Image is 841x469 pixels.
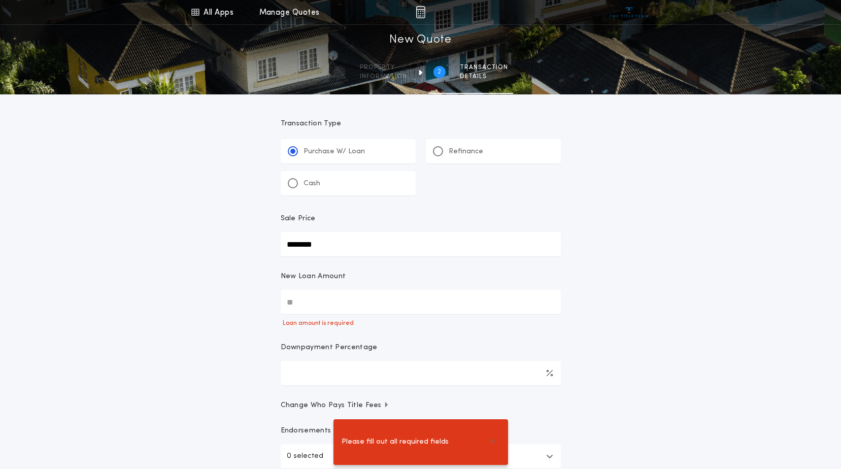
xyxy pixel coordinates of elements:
[449,147,483,157] p: Refinance
[281,343,378,353] p: Downpayment Percentage
[281,290,561,314] input: New Loan Amount
[281,319,561,327] p: Loan amount is required
[460,63,508,72] span: Transaction
[304,179,320,189] p: Cash
[281,361,561,385] input: Downpayment Percentage
[281,119,561,129] p: Transaction Type
[416,6,425,18] img: img
[342,437,449,448] span: Please fill out all required fields
[281,214,316,224] p: Sale Price
[304,147,365,157] p: Purchase W/ Loan
[281,272,346,282] p: New Loan Amount
[281,400,561,411] button: Change Who Pays Title Fees
[438,68,441,76] h2: 2
[389,32,451,48] h1: New Quote
[460,73,508,81] span: details
[281,400,390,411] span: Change Who Pays Title Fees
[281,232,561,256] input: Sale Price
[360,73,407,81] span: information
[360,63,407,72] span: Property
[610,7,648,17] img: vs-icon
